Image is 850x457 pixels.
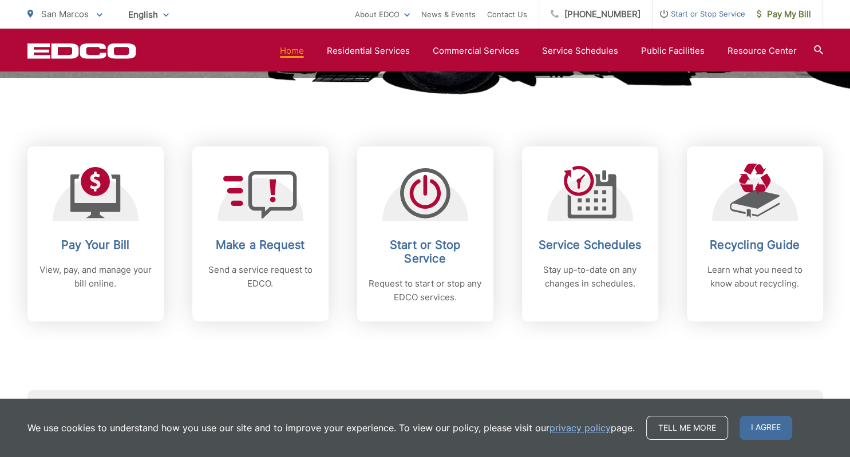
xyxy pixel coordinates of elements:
[27,421,635,435] p: We use cookies to understand how you use our site and to improve your experience. To view our pol...
[39,238,152,252] h2: Pay Your Bill
[549,421,611,435] a: privacy policy
[120,5,177,25] span: English
[487,7,527,21] a: Contact Us
[533,263,647,291] p: Stay up-to-date on any changes in schedules.
[204,238,317,252] h2: Make a Request
[522,146,658,321] a: Service Schedules Stay up-to-date on any changes in schedules.
[327,44,410,58] a: Residential Services
[192,146,329,321] a: Make a Request Send a service request to EDCO.
[533,238,647,252] h2: Service Schedules
[27,146,164,321] a: Pay Your Bill View, pay, and manage your bill online.
[204,263,317,291] p: Send a service request to EDCO.
[728,44,797,58] a: Resource Center
[39,263,152,291] p: View, pay, and manage your bill online.
[369,277,482,304] p: Request to start or stop any EDCO services.
[369,238,482,265] h2: Start or Stop Service
[542,44,618,58] a: Service Schedules
[355,7,410,21] a: About EDCO
[41,9,89,19] span: San Marcos
[27,43,136,59] a: EDCD logo. Return to the homepage.
[433,44,519,58] a: Commercial Services
[641,44,705,58] a: Public Facilities
[280,44,304,58] a: Home
[421,7,476,21] a: News & Events
[757,7,811,21] span: Pay My Bill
